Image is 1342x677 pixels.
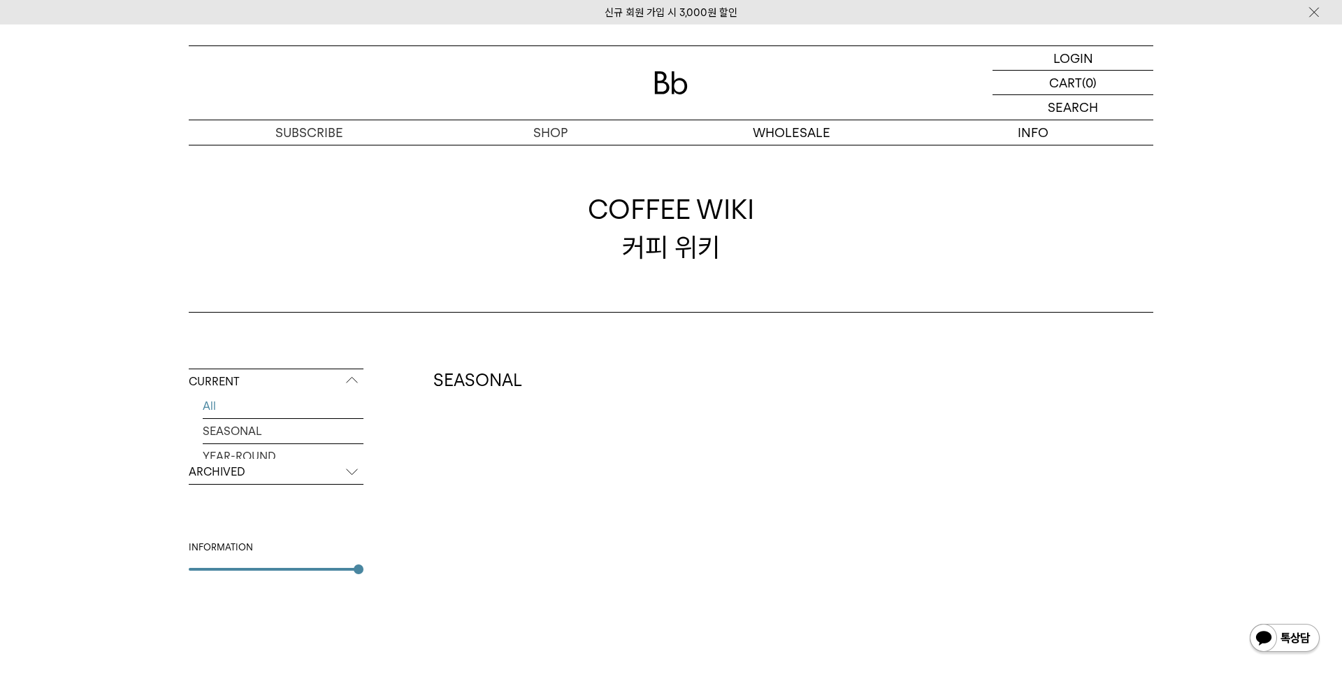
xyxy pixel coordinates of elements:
a: 신규 회원 가입 시 3,000원 할인 [605,6,737,19]
img: 로고 [654,71,688,94]
p: LOGIN [1053,46,1093,70]
a: SHOP [430,120,671,145]
p: (0) [1082,71,1097,94]
p: CURRENT [189,369,363,394]
a: SEASONAL [203,419,363,443]
span: COFFEE WIKI [588,191,754,228]
div: 커피 위키 [588,191,754,265]
img: 카카오톡 채널 1:1 채팅 버튼 [1248,622,1321,656]
a: LOGIN [993,46,1153,71]
h2: SEASONAL [433,369,1153,392]
p: ARCHIVED [189,459,363,485]
p: SEARCH [1048,95,1098,120]
a: CART (0) [993,71,1153,95]
a: SUBSCRIBE [189,120,430,145]
a: All [203,394,363,418]
p: CART [1049,71,1082,94]
div: INFORMATION [189,541,363,555]
a: YEAR-ROUND [203,444,363,469]
p: INFO [912,120,1153,145]
p: WHOLESALE [671,120,912,145]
